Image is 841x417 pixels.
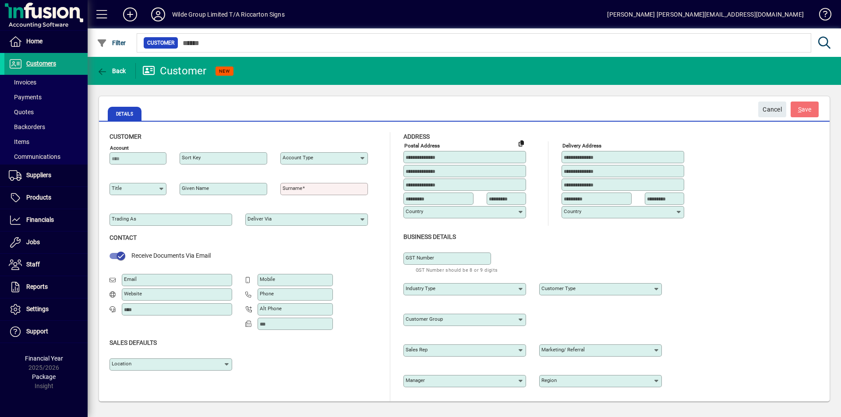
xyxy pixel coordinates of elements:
[260,276,275,282] mat-label: Mobile
[32,373,56,380] span: Package
[798,106,802,113] span: S
[9,123,45,130] span: Backorders
[26,328,48,335] span: Support
[541,377,557,383] mat-label: Region
[26,283,48,290] span: Reports
[147,39,174,47] span: Customer
[283,185,302,191] mat-label: Surname
[95,35,128,51] button: Filter
[403,133,430,140] span: Address
[88,63,136,79] app-page-header-button: Back
[219,68,230,74] span: NEW
[416,265,498,275] mat-hint: GST Number should be 8 or 9 digits
[26,38,42,45] span: Home
[791,102,819,117] button: Save
[406,285,435,291] mat-label: Industry type
[283,154,313,161] mat-label: Account Type
[110,133,141,140] span: Customer
[758,102,786,117] button: Cancel
[95,63,128,79] button: Back
[541,285,576,291] mat-label: Customer type
[112,185,122,191] mat-label: Title
[4,134,88,149] a: Items
[9,138,29,145] span: Items
[116,7,144,22] button: Add
[26,172,51,179] span: Suppliers
[4,209,88,231] a: Financials
[4,231,88,253] a: Jobs
[26,238,40,245] span: Jobs
[26,194,51,201] span: Products
[4,90,88,105] a: Payments
[97,67,126,74] span: Back
[131,252,211,259] span: Receive Documents Via Email
[763,102,782,117] span: Cancel
[26,261,40,268] span: Staff
[9,153,60,160] span: Communications
[4,321,88,343] a: Support
[514,136,528,150] button: Copy to Delivery address
[403,233,456,240] span: Business details
[110,145,129,151] mat-label: Account
[4,165,88,186] a: Suppliers
[607,7,804,21] div: [PERSON_NAME] [PERSON_NAME][EMAIL_ADDRESS][DOMAIN_NAME]
[9,79,36,86] span: Invoices
[26,305,49,312] span: Settings
[798,102,812,117] span: ave
[124,276,137,282] mat-label: Email
[25,355,63,362] span: Financial Year
[9,94,42,101] span: Payments
[406,255,434,261] mat-label: GST Number
[406,347,428,353] mat-label: Sales rep
[4,31,88,53] a: Home
[4,105,88,119] a: Quotes
[112,361,131,367] mat-label: Location
[406,377,425,383] mat-label: Manager
[110,339,157,346] span: Sales defaults
[182,185,209,191] mat-label: Given name
[97,39,126,46] span: Filter
[142,64,207,78] div: Customer
[4,75,88,90] a: Invoices
[4,254,88,276] a: Staff
[182,154,201,161] mat-label: Sort key
[4,276,88,298] a: Reports
[172,7,285,21] div: Wilde Group Limited T/A Riccarton Signs
[247,216,272,222] mat-label: Deliver via
[564,208,581,214] mat-label: Country
[4,298,88,320] a: Settings
[108,107,141,121] span: Details
[4,149,88,164] a: Communications
[124,291,142,297] mat-label: Website
[406,208,423,214] mat-label: Country
[406,316,443,322] mat-label: Customer group
[4,119,88,134] a: Backorders
[541,347,585,353] mat-label: Marketing/ Referral
[9,109,34,116] span: Quotes
[110,234,137,241] span: Contact
[4,187,88,209] a: Products
[260,305,282,312] mat-label: Alt Phone
[260,291,274,297] mat-label: Phone
[144,7,172,22] button: Profile
[26,216,54,223] span: Financials
[813,2,830,30] a: Knowledge Base
[112,216,136,222] mat-label: Trading as
[26,60,56,67] span: Customers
